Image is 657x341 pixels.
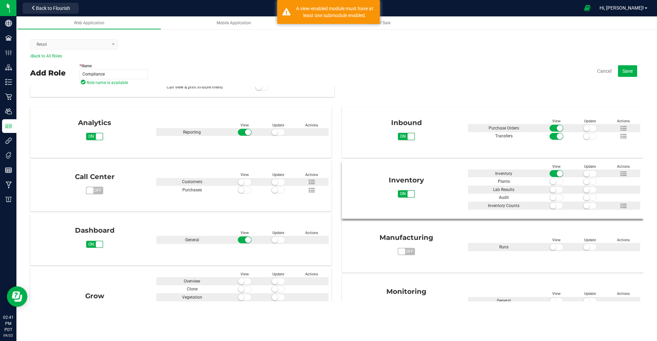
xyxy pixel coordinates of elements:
span: Grow [85,292,104,300]
iframe: Resource center [7,286,27,307]
span: Customers [182,179,202,184]
span: Update [584,119,596,123]
span: View [552,164,561,169]
span: off [93,187,103,194]
span: on [398,133,408,140]
inline-svg: Retail [5,93,12,100]
span: Update [272,123,284,127]
p: 02:41 PM PDT [3,314,13,333]
span: Save [622,68,633,74]
span: View [552,119,561,123]
span: Audit [499,195,509,200]
span: Overview [184,279,200,284]
span: Update [272,272,284,276]
a: Back to All Roles [30,54,62,58]
span: off [102,241,112,248]
span: Call Center [75,173,115,181]
span: Inbound [391,119,422,127]
span: on [86,133,96,140]
inline-svg: Distribution [5,64,12,71]
span: Web Application [74,21,104,25]
inline-svg: User Roles [5,123,12,129]
span: General [185,237,199,242]
span: Manufacturing [379,233,433,242]
inline-svg: Configuration [5,49,12,56]
span: off [414,133,424,140]
inline-svg: Company [5,20,12,27]
span: Runs [499,245,508,249]
p: 09/22 [3,333,13,338]
span: View [241,272,249,276]
span: off [405,248,415,255]
span: Transfers [495,134,513,138]
span: Monitoring [386,287,426,296]
span: Inventory Counts [488,203,519,208]
span: Actions [617,291,630,296]
button: Cancel [597,68,611,74]
span: View [241,123,249,127]
span: Update [584,238,596,242]
span: Reporting [183,130,201,135]
button: Save [618,65,637,77]
div: Can view & print in-store menu [161,84,228,91]
span: Analytics [78,119,111,127]
inline-svg: Users [5,108,12,115]
inline-svg: Facilities [5,35,12,41]
inline-svg: Inventory [5,79,12,85]
inline-svg: Tags [5,152,12,159]
span: on [398,190,408,197]
span: Back to Flourish [36,5,70,11]
span: Inventory [389,176,424,184]
span: Actions [617,119,630,123]
span: Update [584,291,596,296]
span: Mobile Application [217,21,251,25]
span: Hi, [PERSON_NAME]! [600,5,644,11]
span: Update [272,173,284,177]
span: Actions [305,272,318,276]
span: General [497,298,511,303]
span: View [552,238,561,242]
span: View [241,231,249,235]
span: View [552,291,561,296]
inline-svg: Integrations [5,137,12,144]
span: Dashboard [75,226,115,234]
div: A view-enabled module must have at least one submodule enabled. [294,5,375,19]
span: off [102,133,112,140]
span: Actions [617,238,630,242]
div: Add Role [30,67,66,78]
inline-svg: Reports [5,167,12,174]
span: Update [584,164,596,169]
label: Name [79,63,98,69]
span: Vegetation [182,295,202,300]
span: Open Ecommerce Menu [580,1,595,15]
span: Purchases [182,188,202,192]
span: Actions [305,173,318,177]
span: Role name is available [81,79,128,86]
span: Update [272,231,284,235]
button: Back to Flourish [23,3,79,14]
inline-svg: Billing [5,196,12,203]
span: Inventory [495,171,512,176]
span: Clone [187,287,197,291]
span: Actions [305,123,318,127]
span: Plants [498,179,510,184]
span: off [414,190,424,197]
span: Lab Results [493,187,514,192]
span: Purchase Orders [489,126,519,131]
span: View [241,173,249,177]
span: on [86,241,96,248]
span: Actions [617,164,630,169]
inline-svg: Manufacturing [5,181,12,188]
span: Actions [305,231,318,235]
